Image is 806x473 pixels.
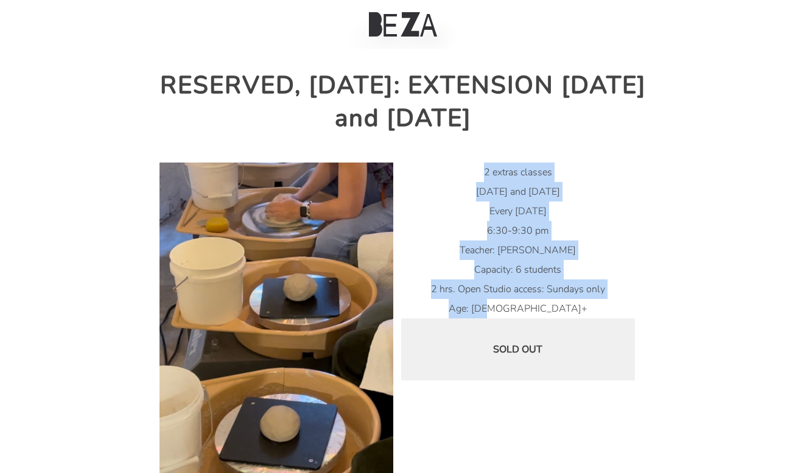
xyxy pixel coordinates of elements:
li: Capacity: 6 students [401,260,635,279]
li: 2 extras classes [401,163,635,182]
a: RESERVED, TUESDAY: EXTENSION August 19 and 26 product photo [159,408,393,422]
div: SOLD OUT [401,318,635,380]
li: 6:30-9:30 pm [401,221,635,240]
li: 2 hrs. Open Studio access: Sundays only [401,279,635,299]
li: Every [DATE] [401,201,635,221]
li: [DATE] and [DATE] [401,182,635,201]
img: Beza Studio Logo [369,12,437,37]
li: Age: [DEMOGRAPHIC_DATA]+ [401,299,635,318]
h2: RESERVED, [DATE]: EXTENSION [DATE] and [DATE] [159,69,647,135]
li: Teacher: [PERSON_NAME] [401,240,635,260]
